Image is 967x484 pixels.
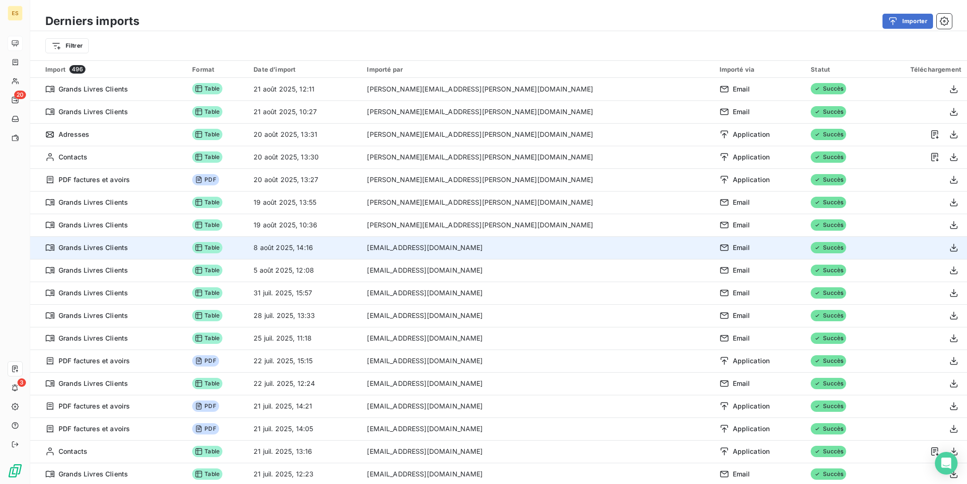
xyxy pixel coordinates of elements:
span: Email [733,84,750,94]
span: Succès [811,197,846,208]
td: [PERSON_NAME][EMAIL_ADDRESS][PERSON_NAME][DOMAIN_NAME] [361,123,713,146]
span: Table [192,287,222,299]
td: 21 juil. 2025, 13:16 [248,440,361,463]
td: [EMAIL_ADDRESS][DOMAIN_NAME] [361,395,713,417]
span: Succès [811,423,846,434]
span: PDF [192,423,219,434]
span: Email [733,266,750,275]
span: Email [733,243,750,252]
td: 21 juil. 2025, 14:05 [248,417,361,440]
td: [EMAIL_ADDRESS][DOMAIN_NAME] [361,372,713,395]
span: PDF factures et avoirs [59,356,130,366]
div: Date d’import [254,66,356,73]
span: Grands Livres Clients [59,243,128,252]
img: Logo LeanPay [8,463,23,478]
span: Grands Livres Clients [59,198,128,207]
span: Grands Livres Clients [59,220,128,230]
span: Table [192,219,222,231]
span: Application [733,175,770,184]
td: 8 août 2025, 14:16 [248,236,361,259]
span: 3 [17,378,26,387]
span: Table [192,106,222,117]
span: PDF [192,174,219,185]
span: Succès [811,378,846,389]
td: [EMAIL_ADDRESS][DOMAIN_NAME] [361,282,713,304]
div: Import [45,65,181,74]
span: Grands Livres Clients [59,288,128,298]
span: Application [733,401,770,411]
h3: Derniers imports [45,13,139,30]
td: 20 août 2025, 13:27 [248,168,361,191]
td: 19 août 2025, 10:36 [248,214,361,236]
span: Application [733,152,770,162]
td: [PERSON_NAME][EMAIL_ADDRESS][PERSON_NAME][DOMAIN_NAME] [361,100,713,123]
td: [EMAIL_ADDRESS][DOMAIN_NAME] [361,236,713,259]
span: Grands Livres Clients [59,469,128,479]
a: 20 [8,92,22,108]
span: Email [733,311,750,320]
span: Succès [811,287,846,299]
td: 21 juil. 2025, 14:21 [248,395,361,417]
span: Grands Livres Clients [59,84,128,94]
span: Adresses [59,130,89,139]
span: Succès [811,265,846,276]
td: 21 août 2025, 12:11 [248,78,361,100]
div: Open Intercom Messenger [935,452,958,475]
span: Succès [811,151,846,163]
span: Table [192,333,222,344]
span: Succès [811,174,846,185]
span: Succès [811,83,846,94]
td: [EMAIL_ADDRESS][DOMAIN_NAME] [361,259,713,282]
td: [EMAIL_ADDRESS][DOMAIN_NAME] [361,304,713,327]
span: Application [733,447,770,456]
td: 19 août 2025, 13:55 [248,191,361,214]
span: PDF factures et avoirs [59,175,130,184]
span: PDF [192,401,219,412]
span: Succès [811,468,846,480]
div: Importé par [367,66,708,73]
td: [PERSON_NAME][EMAIL_ADDRESS][PERSON_NAME][DOMAIN_NAME] [361,191,713,214]
span: 496 [69,65,85,74]
td: [PERSON_NAME][EMAIL_ADDRESS][PERSON_NAME][DOMAIN_NAME] [361,214,713,236]
span: Table [192,310,222,321]
span: Application [733,424,770,434]
span: Table [192,197,222,208]
span: Succès [811,242,846,253]
td: 20 août 2025, 13:31 [248,123,361,146]
td: [EMAIL_ADDRESS][DOMAIN_NAME] [361,327,713,350]
span: Application [733,356,770,366]
span: Application [733,130,770,139]
td: 22 juil. 2025, 12:24 [248,372,361,395]
span: Contacts [59,152,87,162]
span: Table [192,151,222,163]
span: Email [733,334,750,343]
td: 28 juil. 2025, 13:33 [248,304,361,327]
td: [EMAIL_ADDRESS][DOMAIN_NAME] [361,417,713,440]
span: Table [192,378,222,389]
span: Succès [811,219,846,231]
span: Succès [811,129,846,140]
div: Importé via [720,66,800,73]
td: 5 août 2025, 12:08 [248,259,361,282]
td: [PERSON_NAME][EMAIL_ADDRESS][PERSON_NAME][DOMAIN_NAME] [361,168,713,191]
span: Grands Livres Clients [59,107,128,117]
td: [PERSON_NAME][EMAIL_ADDRESS][PERSON_NAME][DOMAIN_NAME] [361,146,713,168]
span: PDF [192,355,219,367]
span: PDF factures et avoirs [59,401,130,411]
span: Succès [811,310,846,321]
div: ES [8,6,23,21]
span: Grands Livres Clients [59,379,128,388]
span: Table [192,446,222,457]
span: Email [733,198,750,207]
span: Table [192,83,222,94]
td: [PERSON_NAME][EMAIL_ADDRESS][PERSON_NAME][DOMAIN_NAME] [361,78,713,100]
span: Table [192,468,222,480]
div: Format [192,66,242,73]
td: 25 juil. 2025, 11:18 [248,327,361,350]
span: 20 [14,91,26,99]
span: Email [733,379,750,388]
span: Grands Livres Clients [59,266,128,275]
span: Email [733,220,750,230]
span: Contacts [59,447,87,456]
span: Email [733,288,750,298]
